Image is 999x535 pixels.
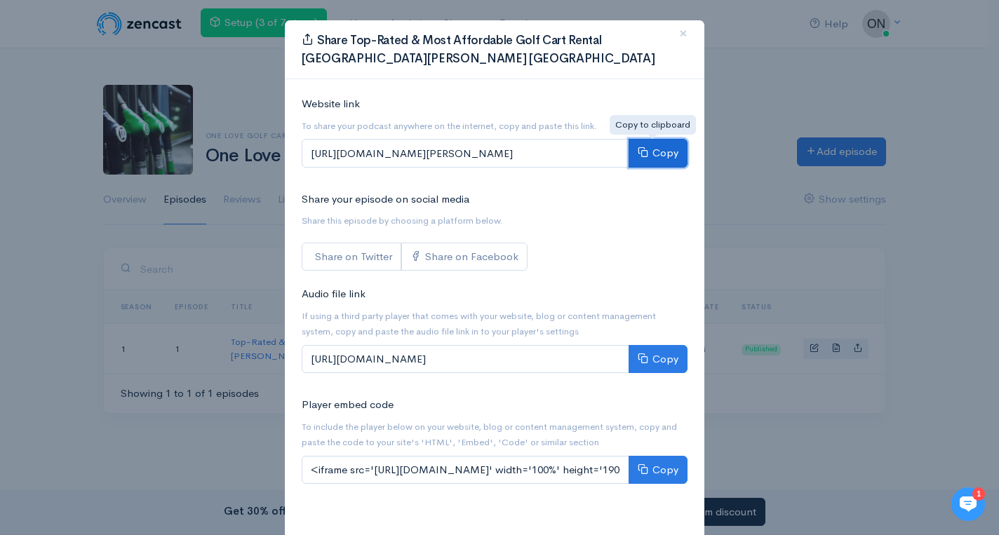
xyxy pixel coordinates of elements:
label: Player embed code [302,397,394,413]
span: New conversation [90,194,168,205]
span: Share Top-Rated & Most Affordable Golf Cart Rental [GEOGRAPHIC_DATA][PERSON_NAME] [GEOGRAPHIC_DATA] [302,33,655,66]
button: Copy [629,456,688,485]
p: Find an answer quickly [19,241,262,257]
label: Audio file link [302,286,366,302]
small: To share your podcast anywhere on the internet, copy and paste this link. [302,120,597,132]
span: × [679,23,688,43]
small: To include the player below on your website, blog or content management system, copy and paste th... [302,421,677,449]
label: Website link [302,96,360,112]
iframe: gist-messenger-bubble-iframe [951,487,985,521]
h1: Hi 👋 [21,68,260,90]
a: Share on Twitter [302,243,401,271]
input: [URL][DOMAIN_NAME][PERSON_NAME] [302,139,629,168]
div: Social sharing links [302,243,528,271]
a: Share on Facebook [401,243,528,271]
input: <iframe src='[URL][DOMAIN_NAME]' width='100%' height='190' frameborder='0' scrolling='no' seamles... [302,456,629,485]
small: If using a third party player that comes with your website, blog or content management system, co... [302,310,656,338]
button: New conversation [22,186,259,214]
label: Share your episode on social media [302,191,469,208]
input: Search articles [41,264,250,292]
h2: Just let us know if you need anything and we'll be happy to help! 🙂 [21,93,260,161]
button: Copy [629,345,688,374]
small: Share this episode by choosing a platform below. [302,215,503,226]
div: Copy to clipboard [610,115,696,135]
button: Copy [629,139,688,168]
input: [URL][DOMAIN_NAME] [302,345,629,374]
button: Close [662,15,704,53]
